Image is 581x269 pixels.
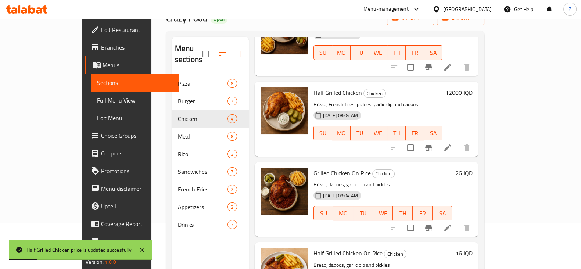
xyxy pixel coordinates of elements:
[376,208,390,219] span: WE
[313,180,453,189] p: Bread, daqoos, garlic dip and pickles
[172,216,249,233] div: Drinks7
[336,208,350,219] span: MO
[313,126,332,140] button: SU
[351,45,369,60] button: TU
[178,132,227,141] span: Meal
[351,126,369,140] button: TU
[369,45,387,60] button: WE
[354,47,366,58] span: TU
[178,167,227,176] span: Sandwiches
[227,79,237,88] div: items
[178,97,227,105] div: Burger
[101,43,173,52] span: Branches
[317,47,329,58] span: SU
[101,202,173,211] span: Upsell
[356,208,370,219] span: TU
[198,46,214,62] span: Select all sections
[101,237,173,246] span: Grocery Checklist
[228,168,236,175] span: 7
[363,5,409,14] div: Menu-management
[85,21,179,39] a: Edit Restaurant
[396,208,410,219] span: TH
[424,45,442,60] button: SA
[26,246,132,254] div: Half Grilled Chicken price is updated succesfully
[178,114,227,123] span: Chicken
[409,47,421,58] span: FR
[178,79,227,88] span: Pizza
[320,192,361,199] span: [DATE] 08:04 AM
[214,45,231,63] span: Sort sections
[433,206,452,220] button: SA
[317,128,329,139] span: SU
[172,198,249,216] div: Appetizers2
[172,145,249,163] div: Rizo3
[228,115,236,122] span: 4
[97,96,173,105] span: Full Menu View
[387,45,406,60] button: TH
[393,14,428,23] span: import
[313,206,334,220] button: SU
[91,92,179,109] a: Full Menu View
[409,128,421,139] span: FR
[353,206,373,220] button: TU
[261,87,308,134] img: Half Grilled Chicken
[261,168,308,215] img: Grilled Chicken On Rice
[85,233,179,250] a: Grocery Checklist
[435,208,449,219] span: SA
[458,139,476,157] button: delete
[178,150,227,158] span: Rizo
[420,219,437,237] button: Branch-specific-item
[228,98,236,105] span: 7
[373,169,394,178] span: Chicken
[178,185,227,194] span: French Fries
[227,114,237,123] div: items
[455,248,473,258] h6: 16 IQD
[172,110,249,128] div: Chicken4
[85,162,179,180] a: Promotions
[406,45,424,60] button: FR
[443,5,492,13] div: [GEOGRAPHIC_DATA]
[85,197,179,215] a: Upsell
[228,80,236,87] span: 8
[335,47,348,58] span: MO
[443,14,478,23] span: export
[403,140,418,155] span: Select to update
[458,58,476,76] button: delete
[443,63,452,72] a: Edit menu item
[363,89,386,98] div: Chicken
[85,127,179,144] a: Choice Groups
[406,126,424,140] button: FR
[101,166,173,175] span: Promotions
[97,114,173,122] span: Edit Menu
[373,206,393,220] button: WE
[211,15,227,24] div: Open
[85,56,179,74] a: Menus
[172,72,249,236] nav: Menu sections
[335,128,348,139] span: MO
[313,168,371,179] span: Grilled Chicken On Rice
[172,163,249,180] div: Sandwiches7
[445,87,473,98] h6: 12000 IQD
[227,132,237,141] div: items
[228,221,236,228] span: 7
[101,149,173,158] span: Coupons
[390,128,403,139] span: TH
[227,185,237,194] div: items
[227,97,237,105] div: items
[231,45,249,63] button: Add section
[416,208,430,219] span: FR
[333,206,353,220] button: MO
[172,180,249,198] div: French Fries2
[354,128,366,139] span: TU
[227,202,237,211] div: items
[175,43,202,65] h2: Menu sections
[86,257,104,267] span: Version:
[443,223,452,232] a: Edit menu item
[178,202,227,211] div: Appetizers
[403,220,418,236] span: Select to update
[172,92,249,110] div: Burger7
[97,78,173,87] span: Sections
